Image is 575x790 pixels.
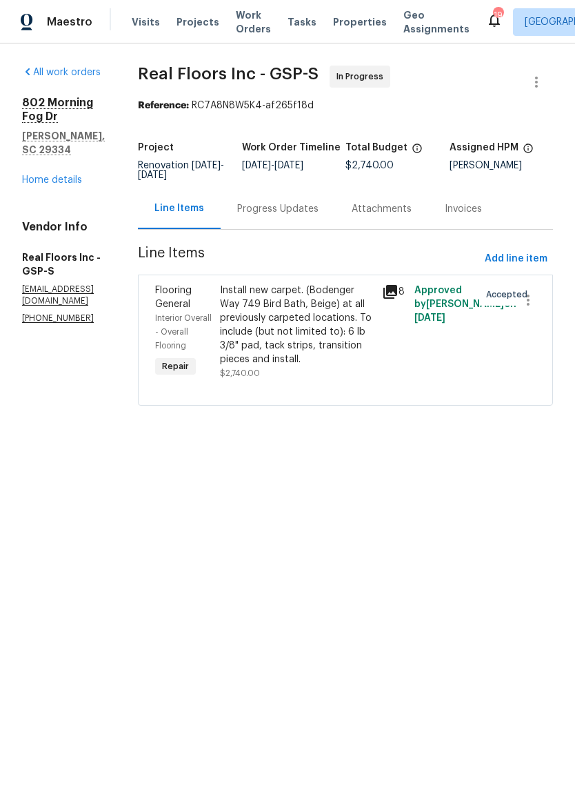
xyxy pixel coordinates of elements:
button: Add line item [479,246,553,272]
div: RC7A8N8W5K4-af265f18d [138,99,553,112]
h5: Work Order Timeline [242,143,341,152]
span: Work Orders [236,8,271,36]
span: Projects [176,15,219,29]
div: Line Items [154,201,204,215]
span: Accepted [486,288,533,302]
h4: Vendor Info [22,220,105,234]
span: Add line item [485,250,547,268]
span: [DATE] [242,161,271,170]
span: The total cost of line items that have been proposed by Opendoor. This sum includes line items th... [412,143,423,161]
span: Properties [333,15,387,29]
h5: Assigned HPM [450,143,518,152]
h5: Project [138,143,174,152]
span: Tasks [287,17,316,27]
span: - [242,161,303,170]
span: The hpm assigned to this work order. [523,143,534,161]
a: Home details [22,175,82,185]
span: Approved by [PERSON_NAME] on [414,286,516,323]
span: In Progress [336,70,389,83]
span: Real Floors Inc - GSP-S [138,66,319,82]
span: [DATE] [192,161,221,170]
span: $2,740.00 [345,161,394,170]
div: 19 [493,8,503,22]
div: Attachments [352,202,412,216]
span: Interior Overall - Overall Flooring [155,314,212,350]
div: 8 [382,284,406,300]
div: Invoices [445,202,482,216]
div: Install new carpet. (Bodenger Way 749 Bird Bath, Beige) at all previously carpeted locations. To ... [220,284,374,366]
span: [DATE] [138,170,167,180]
div: Progress Updates [237,202,319,216]
b: Reference: [138,101,189,110]
span: Renovation [138,161,224,180]
span: [DATE] [414,313,445,323]
span: Maestro [47,15,92,29]
span: - [138,161,224,180]
span: Flooring General [155,286,192,309]
a: All work orders [22,68,101,77]
span: $2,740.00 [220,369,260,377]
span: Line Items [138,246,479,272]
span: Repair [157,359,194,373]
h5: Total Budget [345,143,407,152]
h5: Real Floors Inc - GSP-S [22,250,105,278]
div: [PERSON_NAME] [450,161,554,170]
span: Visits [132,15,160,29]
span: [DATE] [274,161,303,170]
span: Geo Assignments [403,8,470,36]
